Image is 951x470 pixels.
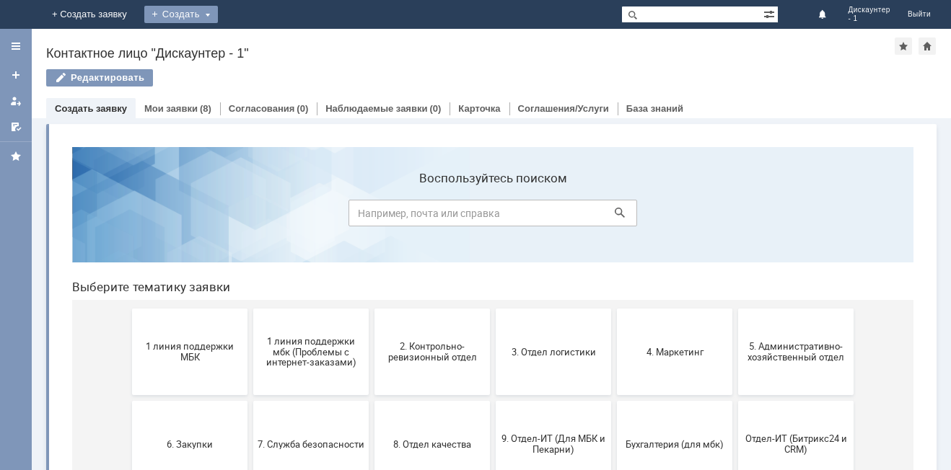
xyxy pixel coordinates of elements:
button: [PERSON_NAME]. Услуги ИТ для МБК (оформляет L1) [556,358,672,444]
a: Соглашения/Услуги [518,103,609,114]
button: 6. Закупки [71,265,187,352]
span: [PERSON_NAME]. Услуги ИТ для МБК (оформляет L1) [561,384,667,417]
button: 2. Контрольно-ревизионный отдел [314,173,429,260]
a: Перейти на домашнюю страницу [17,9,29,20]
header: Выберите тематику заявки [12,144,853,159]
button: 9. Отдел-ИТ (Для МБК и Пекарни) [435,265,551,352]
button: Франчайзинг [314,358,429,444]
button: 4. Маркетинг [556,173,672,260]
span: Отдел-ИТ (Битрикс24 и CRM) [682,298,789,319]
span: 8. Отдел качества [318,303,425,314]
a: Наблюдаемые заявки [325,103,427,114]
span: 2. Контрольно-ревизионный отдел [318,205,425,227]
a: Мои заявки [144,103,198,114]
span: 7. Служба безопасности [197,303,304,314]
button: 3. Отдел логистики [435,173,551,260]
span: Это соглашение не активно! [439,390,546,412]
a: Карточка [458,103,500,114]
button: 8. Отдел качества [314,265,429,352]
a: Согласования [229,103,295,114]
button: 1 линия поддержки МБК [71,173,187,260]
span: Дискаунтер [848,6,890,14]
a: Создать заявку [4,63,27,87]
img: logo [17,9,29,20]
span: Франчайзинг [318,395,425,406]
span: Отдел-ИТ (Офис) [76,395,183,406]
a: Создать заявку [55,103,127,114]
span: 4. Маркетинг [561,210,667,221]
button: Отдел-ИТ (Битрикс24 и CRM) [678,265,793,352]
div: (0) [297,103,308,114]
span: 6. Закупки [76,303,183,314]
div: (8) [200,103,211,114]
button: Это соглашение не активно! [435,358,551,444]
button: Финансовый отдел [193,358,308,444]
div: Добавить в избранное [895,37,912,55]
a: Мои согласования [4,115,27,138]
span: 9. Отдел-ИТ (Для МБК и Пекарни) [439,298,546,319]
button: Отдел-ИТ (Офис) [71,358,187,444]
a: База знаний [626,103,683,114]
span: - 1 [848,14,890,23]
div: Контактное лицо "Дискаунтер - 1" [46,46,895,61]
span: Бухгалтерия (для мбк) [561,303,667,314]
span: 1 линия поддержки МБК [76,205,183,227]
div: Сделать домашней страницей [919,37,936,55]
input: Например, почта или справка [288,64,577,91]
div: Создать [156,6,229,23]
label: Воспользуйтесь поиском [288,35,577,50]
button: 1 линия поддержки мбк (Проблемы с интернет-заказами) [193,173,308,260]
span: 5. Административно-хозяйственный отдел [682,205,789,227]
button: Бухгалтерия (для мбк) [556,265,672,352]
span: 3. Отдел логистики [439,210,546,221]
button: 5. Административно-хозяйственный отдел [678,173,793,260]
a: Мои заявки [4,89,27,112]
span: Расширенный поиск [763,6,778,20]
span: Финансовый отдел [197,395,304,406]
button: не актуален [678,358,793,444]
button: 7. Служба безопасности [193,265,308,352]
span: 1 линия поддержки мбк (Проблемы с интернет-заказами) [197,200,304,232]
div: (0) [429,103,441,114]
span: не актуален [682,395,789,406]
